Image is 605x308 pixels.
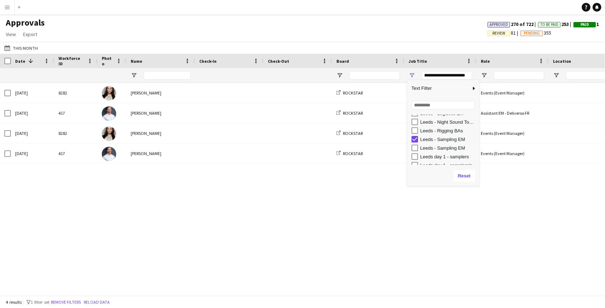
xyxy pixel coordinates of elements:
[409,72,415,79] button: Open Filter Menu
[11,123,54,143] div: [DATE]
[268,58,289,64] span: Check-Out
[343,90,363,96] span: ROCKSTAR
[420,119,477,125] div: Leeds - Night Sound Tower BA
[49,298,82,306] button: Remove filters
[126,83,195,103] div: [PERSON_NAME]
[102,127,116,141] img: Rachael Thomas
[102,147,116,161] img: James Whitehurst
[15,58,25,64] span: Date
[336,58,349,64] span: Board
[20,30,40,39] a: Export
[23,31,37,38] span: Export
[343,110,363,116] span: ROCKSTAR
[336,90,363,96] a: ROCKSTAR
[481,58,490,64] span: Role
[412,101,475,110] input: Search filter values
[54,123,97,143] div: 8282
[126,123,195,143] div: [PERSON_NAME]
[407,80,479,186] div: Column Filter
[102,86,116,101] img: Rachael Thomas
[488,30,521,36] span: 81
[540,22,558,27] span: To Be Paid
[407,82,471,94] span: Text Filter
[488,21,538,27] span: 270 of 722
[11,103,54,123] div: [DATE]
[126,144,195,163] div: [PERSON_NAME]
[494,71,544,80] input: Role Filter Input
[420,128,477,133] div: Leeds - Rigging BAs
[409,58,427,64] span: Job Title
[420,154,477,159] div: Leeds day 1 - samplers
[144,71,191,80] input: Name Filter Input
[336,72,343,79] button: Open Filter Menu
[336,151,363,156] a: ROCKSTAR
[58,56,84,66] span: Workforce ID
[524,31,540,36] span: Pending
[476,123,549,143] div: Events (Event Manager)
[54,103,97,123] div: 417
[54,144,97,163] div: 417
[102,106,116,121] img: James Whitehurst
[131,58,142,64] span: Name
[343,131,363,136] span: ROCKSTAR
[420,145,477,151] div: Leeds - Sampling EM
[538,21,574,27] span: 253
[476,144,549,163] div: Events (Event Manager)
[131,72,137,79] button: Open Filter Menu
[11,144,54,163] div: [DATE]
[3,44,39,52] button: This Month
[481,72,487,79] button: Open Filter Menu
[54,83,97,103] div: 8282
[3,30,19,39] a: View
[349,71,400,80] input: Board Filter Input
[420,137,477,142] div: Leeds - Sampling EM
[490,22,508,27] span: Approved
[553,58,571,64] span: Location
[11,83,54,103] div: [DATE]
[102,56,113,66] span: Photo
[574,21,599,27] span: 1
[31,299,49,305] span: 1 filter set
[476,103,549,123] div: Assistant EM - Deliveroo FR
[6,31,16,38] span: View
[343,151,363,156] span: ROCKSTAR
[476,83,549,103] div: Events (Event Manager)
[199,58,217,64] span: Check-In
[126,103,195,123] div: [PERSON_NAME]
[82,298,111,306] button: Reload data
[581,22,589,27] span: Paid
[336,131,363,136] a: ROCKSTAR
[521,30,551,36] span: 355
[492,31,505,36] span: Review
[336,110,363,116] a: ROCKSTAR
[420,163,477,168] div: Leeds day 1 - samplers/runners
[454,170,475,182] button: Reset
[553,72,560,79] button: Open Filter Menu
